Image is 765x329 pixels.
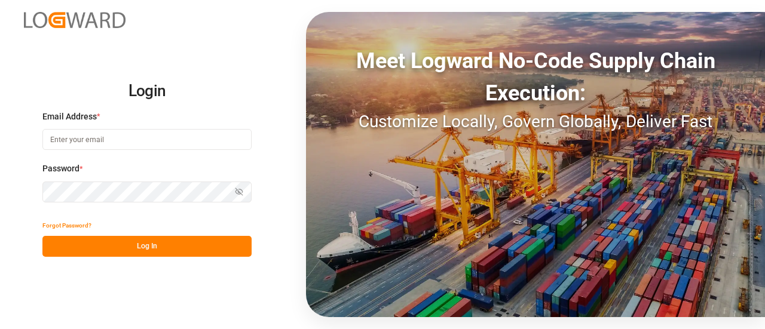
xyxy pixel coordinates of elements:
h2: Login [42,72,252,110]
button: Forgot Password? [42,215,91,236]
span: Email Address [42,110,97,123]
div: Customize Locally, Govern Globally, Deliver Fast [306,109,765,134]
input: Enter your email [42,129,252,150]
button: Log In [42,236,252,257]
span: Password [42,162,79,175]
div: Meet Logward No-Code Supply Chain Execution: [306,45,765,109]
img: Logward_new_orange.png [24,12,126,28]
